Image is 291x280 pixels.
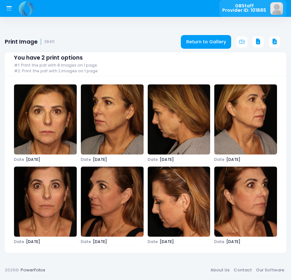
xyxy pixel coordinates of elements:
span: [DATE] [81,158,144,162]
span: [DATE] [214,240,277,244]
img: image [148,167,210,237]
a: Return to Gallery [181,35,231,49]
img: image [14,167,77,237]
span: 2025© [5,267,19,273]
span: Date : [14,157,26,162]
img: image [214,84,277,154]
img: image [270,2,283,15]
span: [DATE] [81,240,144,244]
a: Contact [231,264,254,276]
span: [DATE] [14,158,77,162]
span: GBStaff Provider ID: 101885 [222,4,266,13]
span: Date : [214,157,226,162]
a: PowerFotos [21,267,45,273]
a: About Us [208,264,231,276]
span: Date : [148,157,160,162]
span: [DATE] [214,158,277,162]
span: #1: Print the pdf with 8 images on 1 page [14,63,97,68]
span: Date : [14,239,26,244]
img: image [81,167,144,237]
span: [DATE] [148,240,210,244]
img: Logo [18,1,35,17]
span: [DATE] [14,240,77,244]
img: image [148,84,210,154]
span: Date : [148,239,160,244]
span: Date : [81,157,93,162]
span: Date : [214,239,226,244]
h1: Print Image [5,39,54,45]
span: Date : [81,239,93,244]
span: #2: Print the pdf with 2 images on 1 page [14,69,98,74]
a: Our Software [254,264,286,276]
span: [DATE] [148,158,210,162]
small: 28411 [44,39,54,44]
span: You have 2 print options [14,54,83,61]
img: image [14,84,77,154]
img: image [81,84,144,154]
img: image [214,167,277,237]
